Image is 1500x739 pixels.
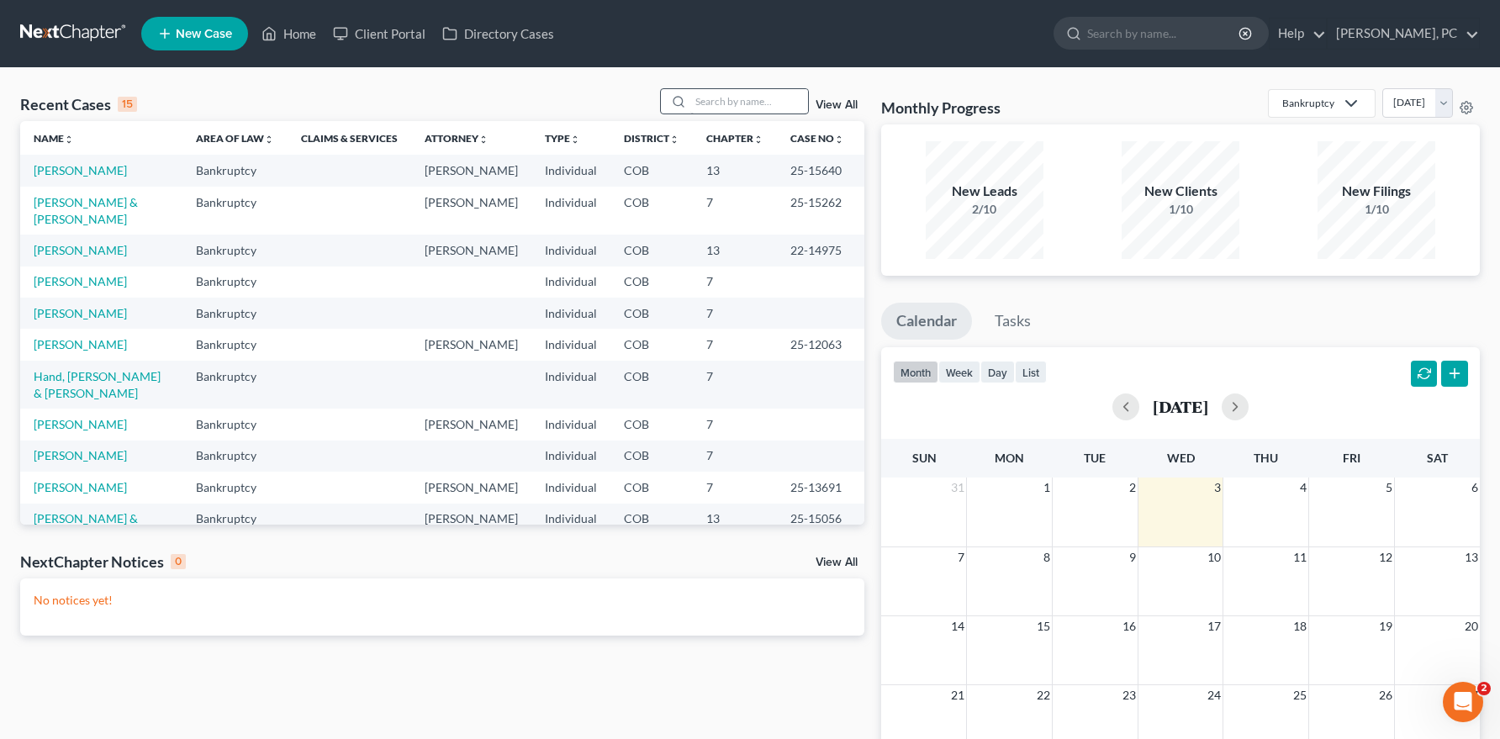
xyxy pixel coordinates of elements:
[834,135,844,145] i: unfold_more
[1087,18,1241,49] input: Search by name...
[425,132,489,145] a: Attorneyunfold_more
[531,361,610,409] td: Individual
[693,155,777,186] td: 13
[610,235,693,266] td: COB
[182,235,288,266] td: Bankruptcy
[693,329,777,360] td: 7
[531,409,610,440] td: Individual
[411,155,531,186] td: [PERSON_NAME]
[176,28,232,40] span: New Case
[753,135,763,145] i: unfold_more
[693,298,777,329] td: 7
[182,361,288,409] td: Bankruptcy
[118,97,137,112] div: 15
[926,201,1043,218] div: 2/10
[1318,201,1435,218] div: 1/10
[531,235,610,266] td: Individual
[182,155,288,186] td: Bankruptcy
[938,361,980,383] button: week
[1470,478,1480,498] span: 6
[777,155,865,186] td: 25-15640
[34,195,138,226] a: [PERSON_NAME] & [PERSON_NAME]
[1291,685,1308,705] span: 25
[34,592,851,609] p: No notices yet!
[1128,478,1138,498] span: 2
[1291,616,1308,636] span: 18
[610,155,693,186] td: COB
[196,132,274,145] a: Area of Lawunfold_more
[1384,478,1394,498] span: 5
[1463,547,1480,567] span: 13
[411,187,531,235] td: [PERSON_NAME]
[182,267,288,298] td: Bankruptcy
[1042,547,1052,567] span: 8
[182,298,288,329] td: Bankruptcy
[1128,547,1138,567] span: 9
[182,441,288,472] td: Bankruptcy
[531,441,610,472] td: Individual
[949,685,966,705] span: 21
[693,504,777,552] td: 13
[1121,685,1138,705] span: 23
[34,369,161,400] a: Hand, [PERSON_NAME] & [PERSON_NAME]
[411,409,531,440] td: [PERSON_NAME]
[411,504,531,552] td: [PERSON_NAME]
[1042,478,1052,498] span: 1
[669,135,679,145] i: unfold_more
[531,472,610,503] td: Individual
[1206,547,1223,567] span: 10
[1121,616,1138,636] span: 16
[777,235,865,266] td: 22-14975
[816,557,858,568] a: View All
[253,18,325,49] a: Home
[777,187,865,235] td: 25-15262
[706,132,763,145] a: Chapterunfold_more
[690,89,808,113] input: Search by name...
[893,361,938,383] button: month
[610,267,693,298] td: COB
[264,135,274,145] i: unfold_more
[411,472,531,503] td: [PERSON_NAME]
[956,547,966,567] span: 7
[1035,616,1052,636] span: 15
[912,451,937,465] span: Sun
[434,18,562,49] a: Directory Cases
[182,329,288,360] td: Bankruptcy
[610,298,693,329] td: COB
[34,511,138,542] a: [PERSON_NAME] & [PERSON_NAME]
[64,135,74,145] i: unfold_more
[926,182,1043,201] div: New Leads
[816,99,858,111] a: View All
[693,187,777,235] td: 7
[693,267,777,298] td: 7
[1343,451,1360,465] span: Fri
[34,243,127,257] a: [PERSON_NAME]
[478,135,489,145] i: unfold_more
[693,472,777,503] td: 7
[1427,451,1448,465] span: Sat
[1212,478,1223,498] span: 3
[777,472,865,503] td: 25-13691
[1463,616,1480,636] span: 20
[777,329,865,360] td: 25-12063
[531,187,610,235] td: Individual
[610,361,693,409] td: COB
[1377,685,1394,705] span: 26
[949,616,966,636] span: 14
[1443,682,1483,722] iframe: Intercom live chat
[790,132,844,145] a: Case Nounfold_more
[1167,451,1195,465] span: Wed
[182,472,288,503] td: Bankruptcy
[1153,398,1208,415] h2: [DATE]
[1270,18,1326,49] a: Help
[610,329,693,360] td: COB
[411,329,531,360] td: [PERSON_NAME]
[182,504,288,552] td: Bankruptcy
[1291,547,1308,567] span: 11
[531,298,610,329] td: Individual
[1206,616,1223,636] span: 17
[624,132,679,145] a: Districtunfold_more
[1122,201,1239,218] div: 1/10
[693,361,777,409] td: 7
[1282,96,1334,110] div: Bankruptcy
